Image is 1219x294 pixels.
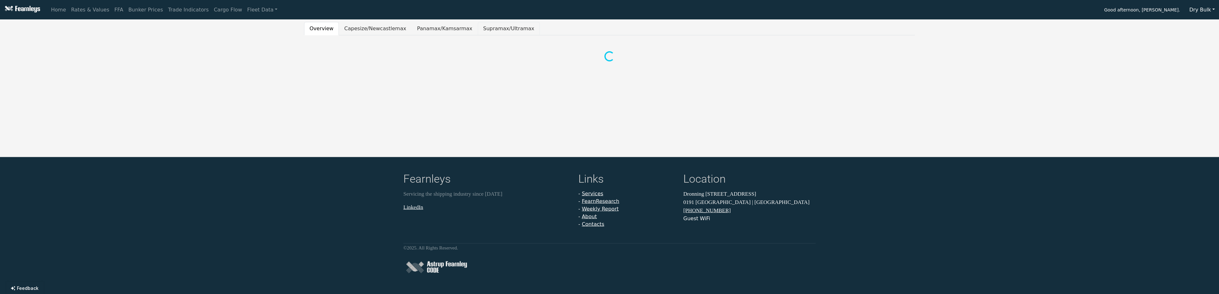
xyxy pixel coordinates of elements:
a: Bunker Prices [126,3,165,16]
button: Overview [304,22,339,35]
p: 0191 [GEOGRAPHIC_DATA] | [GEOGRAPHIC_DATA] [683,198,816,206]
a: Weekly Report [582,206,619,212]
small: © 2025 . All Rights Reserved. [403,245,458,250]
h4: Links [578,172,676,187]
a: Home [48,3,68,16]
button: Capesize/Newcastlemax [339,22,412,35]
a: [PHONE_NUMBER] [683,207,731,213]
li: - [578,198,676,205]
span: Good afternoon, [PERSON_NAME]. [1104,5,1180,16]
a: LinkedIn [403,204,423,210]
a: Rates & Values [69,3,112,16]
img: Fearnleys Logo [3,6,40,14]
button: Panamax/Kamsarmax [412,22,478,35]
button: Supramax/Ultramax [478,22,540,35]
a: Fleet Data [245,3,280,16]
a: Contacts [582,221,604,227]
p: Servicing the shipping industry since [DATE] [403,190,571,198]
a: FFA [112,3,126,16]
h4: Location [683,172,816,187]
li: - [578,213,676,220]
a: Services [582,191,603,197]
h4: Fearnleys [403,172,571,187]
li: - [578,190,676,198]
li: - [578,220,676,228]
a: About [582,213,597,220]
button: Guest WiFi [683,215,710,222]
a: FearnResearch [582,198,619,204]
button: Dry Bulk [1185,4,1219,16]
p: Dronning [STREET_ADDRESS] [683,190,816,198]
li: - [578,205,676,213]
a: Trade Indicators [165,3,211,16]
a: Cargo Flow [211,3,245,16]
